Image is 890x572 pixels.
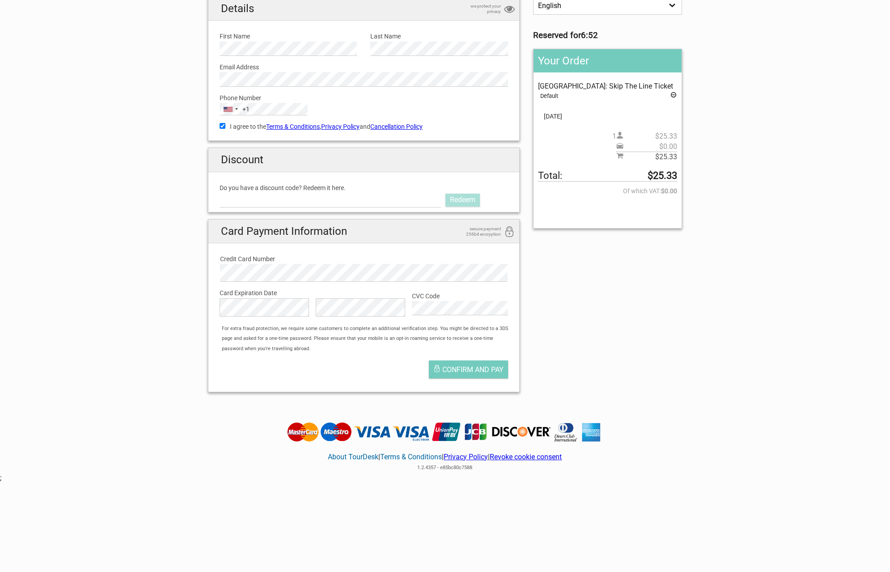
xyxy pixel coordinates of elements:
span: Total to be paid [538,171,677,181]
span: Pickup price [616,142,677,152]
label: Credit Card Number [220,254,508,264]
div: For extra fraud protection, we require some customers to complete an additional verification step... [217,324,519,354]
label: Card Expiration Date [220,288,508,298]
a: Redeem [445,194,480,206]
label: Email Address [220,62,508,72]
label: Do you have a discount code? Redeem it here. [220,183,508,193]
span: Of which VAT: [538,186,677,196]
h3: Reserved for [533,30,682,40]
i: 256bit encryption [504,226,515,238]
a: Privacy Policy [321,123,360,130]
h2: Card Payment Information [208,220,519,243]
span: $0.00 [623,142,677,152]
a: Terms & Conditions [380,453,442,461]
span: [DATE] [538,111,677,121]
a: Terms & Conditions [266,123,320,130]
label: First Name [220,31,357,41]
span: secure payment 256bit encryption [456,226,501,237]
span: 1.2.4357 - e85bc80c7588 [417,465,472,470]
a: Cancellation Policy [370,123,423,130]
span: $25.33 [623,131,677,141]
strong: $0.00 [661,186,677,196]
button: Confirm and pay [429,360,508,378]
label: CVC Code [412,291,508,301]
button: Selected country [220,103,250,115]
a: Revoke cookie consent [490,453,562,461]
label: I agree to the , and [220,122,508,131]
img: Tourdesk accepts [285,422,606,442]
label: Last Name [370,31,508,41]
span: Confirm and pay [442,365,504,374]
label: Phone Number [220,93,508,103]
span: we protect your privacy [456,4,501,14]
span: $25.33 [623,152,677,162]
span: [GEOGRAPHIC_DATA]: Skip The Line Ticket [538,82,673,90]
i: privacy protection [504,4,515,16]
strong: 6:52 [581,30,598,40]
span: 1 person(s) [612,131,677,141]
div: +1 [242,104,250,114]
div: Default [540,91,677,101]
p: We're away right now. Please check back later! [13,16,101,23]
a: Privacy Policy [444,453,488,461]
div: | | | [285,442,606,473]
h2: Your Order [534,49,682,72]
a: About TourDesk [328,453,378,461]
button: Open LiveChat chat widget [103,14,114,25]
h2: Discount [208,148,519,172]
strong: $25.33 [648,171,677,181]
span: Subtotal [616,152,677,162]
